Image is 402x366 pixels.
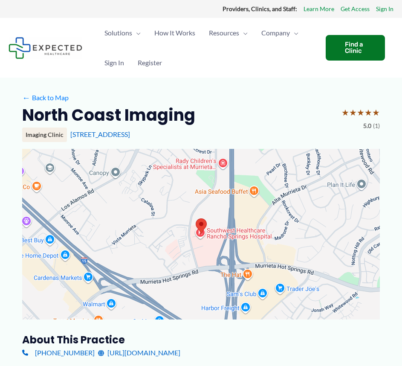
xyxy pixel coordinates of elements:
a: How It Works [147,18,202,48]
a: [STREET_ADDRESS] [70,130,130,138]
span: Menu Toggle [290,18,298,48]
span: Sign In [104,48,124,78]
strong: Providers, Clinics, and Staff: [223,5,297,12]
span: ★ [341,105,349,120]
a: [URL][DOMAIN_NAME] [98,346,180,359]
span: 5.0 [363,120,371,131]
span: How It Works [154,18,195,48]
a: Register [131,48,169,78]
a: SolutionsMenu Toggle [98,18,147,48]
span: Solutions [104,18,132,48]
a: Sign In [376,3,393,15]
a: Find a Clinic [326,35,385,61]
a: ←Back to Map [22,91,69,104]
a: CompanyMenu Toggle [255,18,305,48]
span: Menu Toggle [132,18,141,48]
h3: About this practice [22,333,380,346]
h2: North Coast Imaging [22,105,195,125]
span: Menu Toggle [239,18,248,48]
span: (1) [373,120,380,131]
nav: Primary Site Navigation [98,18,317,78]
span: ★ [349,105,357,120]
span: Resources [209,18,239,48]
a: ResourcesMenu Toggle [202,18,255,48]
span: Company [261,18,290,48]
span: ★ [364,105,372,120]
a: Learn More [304,3,334,15]
img: Expected Healthcare Logo - side, dark font, small [9,37,82,59]
a: [PHONE_NUMBER] [22,346,95,359]
span: ★ [372,105,380,120]
span: Register [138,48,162,78]
span: ★ [357,105,364,120]
div: Imaging Clinic [22,128,67,142]
a: Sign In [98,48,131,78]
span: ← [22,93,30,102]
a: Get Access [341,3,370,15]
